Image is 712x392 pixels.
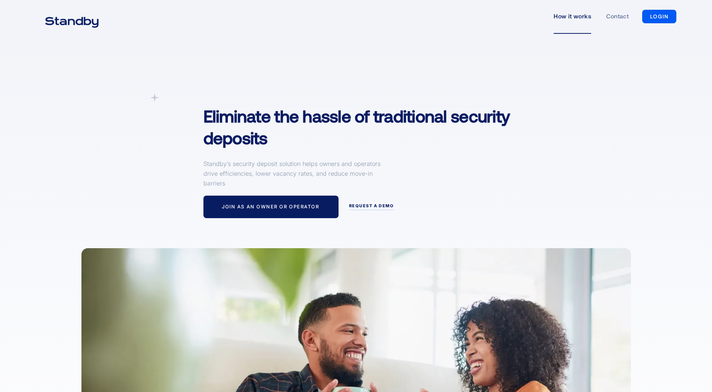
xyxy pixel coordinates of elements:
[349,204,394,210] a: request a demo
[203,159,384,188] p: Standby’s security deposit solution helps owners and operators drive efficiencies, lower vacancy ...
[36,12,108,21] a: home
[642,10,676,23] a: LOGIN
[203,93,278,101] div: A simpler Deposit Solution
[222,204,319,210] div: Join as an owner or operator
[203,196,339,218] a: Join as an owner or operator
[349,204,394,209] div: request a demo
[203,105,555,148] h1: Eliminate the hassle of traditional security deposits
